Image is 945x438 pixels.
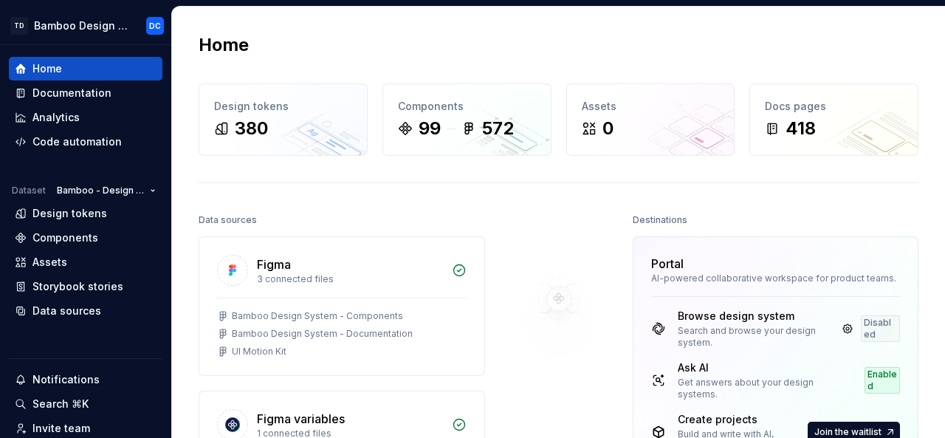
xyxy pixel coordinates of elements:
div: Dataset [12,185,46,196]
a: Data sources [9,299,162,323]
div: Documentation [32,86,111,100]
a: Components99572 [382,83,551,156]
div: Bamboo Design System - Documentation [232,328,413,340]
div: TD [10,17,28,35]
div: Search ⌘K [32,397,89,411]
a: Design tokens [9,202,162,225]
div: Components [32,230,98,245]
a: Documentation [9,81,162,105]
a: Storybook stories [9,275,162,298]
div: Docs pages [765,99,903,114]
div: Data sources [199,210,257,230]
div: Storybook stories [32,279,123,294]
div: Code automation [32,134,122,149]
div: Bamboo Design System - Components [232,310,403,322]
div: Enabled [865,367,900,394]
a: Assets [9,250,162,274]
div: Ask AI [678,360,838,375]
a: Design tokens380 [199,83,368,156]
button: TDBamboo Design SystemDC [3,10,168,41]
a: Assets0 [566,83,735,156]
div: Figma [257,256,291,273]
a: Analytics [9,106,162,129]
div: Search and browse your design system. [678,325,835,349]
div: Bamboo Design System [34,18,128,33]
span: Join the waitlist [814,426,882,438]
div: 418 [786,117,816,140]
div: Get answers about your design systems. [678,377,838,400]
div: Design tokens [32,206,107,221]
div: AI-powered collaborative workspace for product teams. [651,273,901,284]
div: UI Motion Kit [232,346,286,357]
div: Invite team [32,421,90,436]
h2: Home [199,33,249,57]
div: 0 [602,117,614,140]
button: Bamboo - Design System [50,180,162,201]
div: DC [149,20,161,32]
div: Figma variables [257,410,345,428]
div: Analytics [32,110,80,125]
a: Docs pages418 [749,83,918,156]
span: Bamboo - Design System [57,185,144,196]
div: Portal [651,255,684,273]
div: Create projects [678,412,805,427]
button: Search ⌘K [9,392,162,416]
a: Home [9,57,162,81]
div: Data sources [32,304,101,318]
div: Notifications [32,372,100,387]
div: 99 [419,117,441,140]
div: Disabled [861,315,900,342]
button: Notifications [9,368,162,391]
a: Code automation [9,130,162,154]
div: Destinations [633,210,687,230]
a: Figma3 connected filesBamboo Design System - ComponentsBamboo Design System - DocumentationUI Mot... [199,236,485,376]
div: Design tokens [214,99,352,114]
div: 380 [235,117,268,140]
div: Home [32,61,62,76]
div: Assets [582,99,720,114]
div: Browse design system [678,309,835,324]
div: Components [398,99,536,114]
a: Components [9,226,162,250]
div: Assets [32,255,67,270]
div: 3 connected files [257,273,443,285]
div: 572 [482,117,514,140]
